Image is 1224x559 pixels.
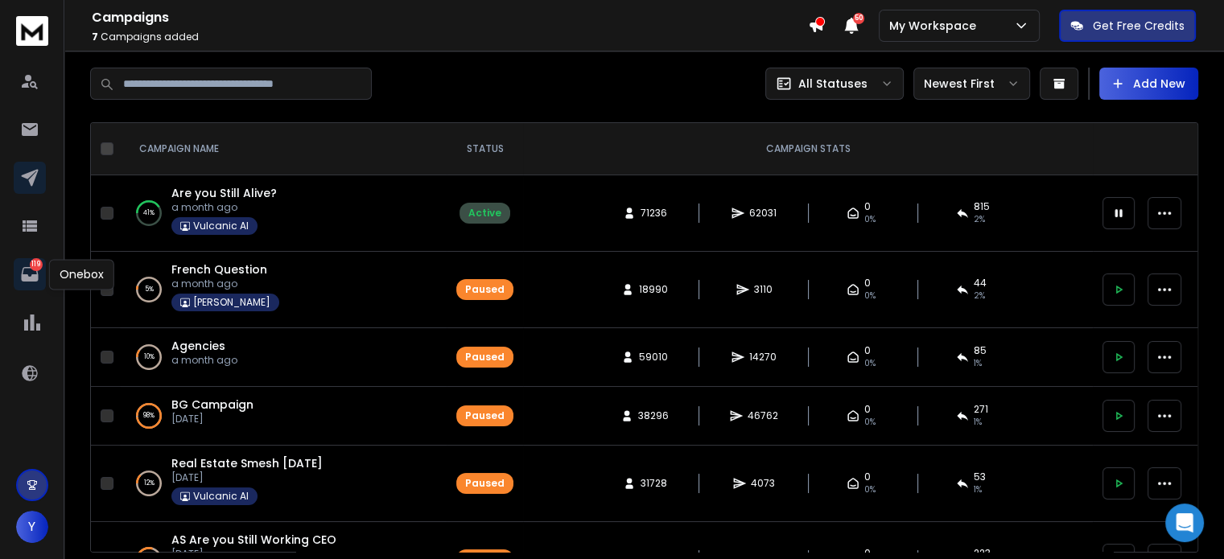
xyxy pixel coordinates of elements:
[16,511,48,543] button: Y
[798,76,868,92] p: All Statuses
[14,258,46,290] a: 119
[120,123,447,175] th: CAMPAIGN NAME
[974,200,990,213] span: 815
[974,290,985,302] span: 2 %
[1165,504,1204,542] div: Open Intercom Messenger
[754,283,773,296] span: 3110
[120,446,447,522] td: 12%Real Estate Smesh [DATE][DATE]Vulcanic AI
[30,258,43,271] p: 119
[864,213,876,226] span: 0%
[171,455,323,471] a: Real Estate Smesh [DATE]
[16,16,48,46] img: logo
[92,8,808,27] h1: Campaigns
[639,283,668,296] span: 18990
[864,416,876,429] span: 0%
[171,277,279,290] p: a month ago
[1093,18,1185,34] p: Get Free Credits
[171,185,277,201] a: Are you Still Alive?
[864,471,871,483] span: 0
[864,483,876,496] span: 0%
[864,290,876,302] span: 0%
[749,351,777,364] span: 14270
[974,213,985,226] span: 2 %
[748,409,778,422] span: 46762
[639,351,668,364] span: 59010
[193,296,270,309] p: [PERSON_NAME]
[171,261,267,277] a: French Question
[974,471,986,483] span: 53
[864,344,871,357] span: 0
[523,123,1093,175] th: CAMPAIGN STATS
[853,13,864,24] span: 50
[49,259,114,290] div: Onebox
[638,409,669,422] span: 38296
[120,387,447,446] td: 98%BG Campaign[DATE]
[641,477,667,490] span: 31728
[171,532,336,548] a: AS Are you Still Working CEO
[145,282,154,298] p: 5 %
[171,471,323,484] p: [DATE]
[974,403,988,416] span: 271
[171,413,253,425] p: [DATE]
[974,483,982,496] span: 1 %
[143,408,155,424] p: 98 %
[143,205,155,221] p: 41 %
[889,18,983,34] p: My Workspace
[92,30,98,43] span: 7
[974,344,987,357] span: 85
[864,357,876,370] span: 0%
[447,123,523,175] th: STATUS
[144,475,155,491] p: 12 %
[913,68,1030,100] button: Newest First
[1059,10,1196,42] button: Get Free Credits
[468,207,501,220] div: Active
[974,357,982,370] span: 1 %
[1099,68,1198,100] button: Add New
[751,477,775,490] span: 4073
[144,349,155,365] p: 10 %
[171,338,225,354] a: Agencies
[92,31,808,43] p: Campaigns added
[864,403,871,416] span: 0
[641,207,667,220] span: 71236
[120,328,447,387] td: 10%Agenciesa month ago
[193,220,249,232] p: Vulcanic AI
[465,477,505,490] div: Paused
[749,207,777,220] span: 62031
[974,277,987,290] span: 44
[171,201,277,214] p: a month ago
[171,354,237,367] p: a month ago
[465,283,505,296] div: Paused
[171,397,253,413] a: BG Campaign
[120,175,447,252] td: 41%Are you Still Alive?a month agoVulcanic AI
[864,277,871,290] span: 0
[974,416,982,429] span: 1 %
[864,200,871,213] span: 0
[465,409,505,422] div: Paused
[193,490,249,503] p: Vulcanic AI
[465,351,505,364] div: Paused
[120,252,447,328] td: 5%French Questiona month ago[PERSON_NAME]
